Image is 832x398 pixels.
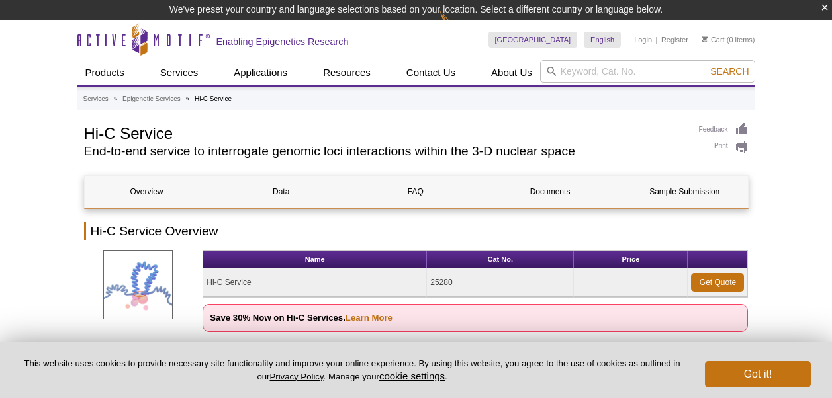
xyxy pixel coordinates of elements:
[346,313,393,323] a: Learn More
[210,313,393,323] strong: Save 30% Now on Hi-C Services.
[661,35,688,44] a: Register
[584,32,621,48] a: English
[122,93,181,105] a: Epigenetic Services
[488,176,612,208] a: Documents
[540,60,755,83] input: Keyword, Cat. No.
[706,65,753,77] button: Search
[702,35,725,44] a: Cart
[203,268,427,297] td: Hi-C Service
[353,176,478,208] a: FAQ
[398,60,463,85] a: Contact Us
[84,122,686,142] h1: Hi-C Service
[114,95,118,102] li: »
[269,372,323,381] a: Privacy Policy
[84,222,749,240] h2: Hi-C Service Overview
[634,35,652,44] a: Login
[483,60,540,85] a: About Us
[152,60,207,85] a: Services
[21,358,683,383] p: This website uses cookies to provide necessary site functionality and improve your online experie...
[702,36,708,42] img: Your Cart
[186,95,190,102] li: »
[439,10,475,41] img: Change Here
[379,370,445,381] button: cookie settings
[427,268,574,297] td: 25280
[691,273,744,292] a: Get Quote
[427,251,574,268] th: Cat No.
[705,361,811,387] button: Got it!
[702,32,755,48] li: (0 items)
[103,250,173,319] img: Hi-C Service
[710,66,749,77] span: Search
[699,140,749,155] a: Print
[85,176,209,208] a: Overview
[656,32,658,48] li: |
[195,95,232,102] li: Hi-C Service
[226,60,295,85] a: Applications
[622,176,747,208] a: Sample Submission
[203,251,427,268] th: Name
[315,60,379,85] a: Resources
[488,32,578,48] a: [GEOGRAPHIC_DATA]
[84,145,686,157] h2: End-to-end service to interrogate genomic loci interactions within the 3-D nuclear space​
[83,93,109,105] a: Services
[699,122,749,137] a: Feedback
[219,176,344,208] a: Data
[574,251,688,268] th: Price
[216,36,349,48] h2: Enabling Epigenetics Research
[77,60,132,85] a: Products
